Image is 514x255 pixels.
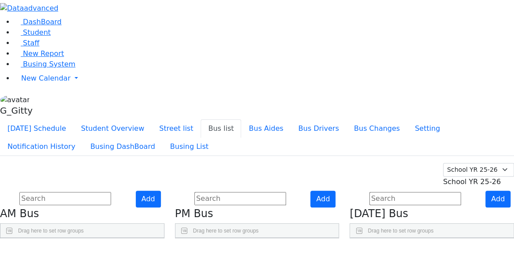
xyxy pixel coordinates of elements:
[310,191,335,207] button: Add
[14,60,75,68] a: Busing System
[369,192,461,205] input: Search
[23,39,39,47] span: Staff
[407,119,447,138] button: Setting
[14,49,64,58] a: New Report
[443,177,501,186] span: School YR 25-26
[14,18,62,26] a: DashBoard
[193,228,259,234] span: Drag here to set row groups
[346,119,407,138] button: Bus Changes
[152,119,201,138] button: Street list
[136,191,161,207] button: Add
[83,137,163,156] button: Busing DashBoard
[14,28,51,37] a: Student
[201,119,241,138] button: Bus list
[18,228,84,234] span: Drag here to set row groups
[14,39,39,47] a: Staff
[194,192,286,205] input: Search
[368,228,433,234] span: Drag here to set row groups
[21,74,71,82] span: New Calendar
[485,191,510,207] button: Add
[350,207,514,220] h4: [DATE] Bus
[163,137,216,156] button: Busing List
[23,60,75,68] span: Busing System
[74,119,152,138] button: Student Overview
[443,163,514,177] select: Default select example
[23,18,62,26] span: DashBoard
[291,119,346,138] button: Bus Drivers
[23,28,51,37] span: Student
[14,70,514,87] a: New Calendar
[19,192,111,205] input: Search
[241,119,291,138] button: Bus Aides
[23,49,64,58] span: New Report
[175,207,339,220] h4: PM Bus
